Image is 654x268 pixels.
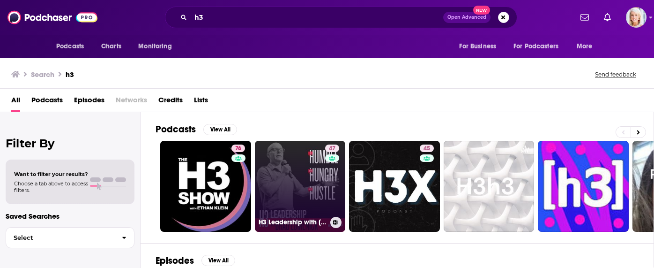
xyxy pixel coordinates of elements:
[95,38,127,55] a: Charts
[231,145,245,152] a: 76
[626,7,647,28] img: User Profile
[50,38,96,55] button: open menu
[459,40,496,53] span: For Business
[66,70,74,79] h3: h3
[259,218,327,226] h3: H3 Leadership with [PERSON_NAME]
[453,38,508,55] button: open menu
[592,70,639,78] button: Send feedback
[14,171,88,177] span: Want to filter your results?
[160,141,251,232] a: 76
[158,92,183,112] a: Credits
[420,145,434,152] a: 45
[513,40,558,53] span: For Podcasters
[116,92,147,112] span: Networks
[138,40,171,53] span: Monitoring
[201,255,235,266] button: View All
[132,38,184,55] button: open menu
[56,40,84,53] span: Podcasts
[325,145,339,152] a: 47
[11,92,20,112] a: All
[6,227,134,248] button: Select
[507,38,572,55] button: open menu
[424,144,430,153] span: 45
[473,6,490,15] span: New
[156,255,235,267] a: EpisodesView All
[443,12,490,23] button: Open AdvancedNew
[7,8,97,26] img: Podchaser - Follow, Share and Rate Podcasts
[156,123,196,135] h2: Podcasts
[447,15,486,20] span: Open Advanced
[577,40,593,53] span: More
[6,137,134,150] h2: Filter By
[349,141,440,232] a: 45
[156,123,237,135] a: PodcastsView All
[191,10,443,25] input: Search podcasts, credits, & more...
[235,144,241,153] span: 76
[194,92,208,112] a: Lists
[74,92,104,112] a: Episodes
[203,124,237,135] button: View All
[6,235,114,241] span: Select
[156,255,194,267] h2: Episodes
[626,7,647,28] span: Logged in as ashtonrc
[329,144,335,153] span: 47
[31,92,63,112] a: Podcasts
[6,212,134,221] p: Saved Searches
[14,180,88,193] span: Choose a tab above to access filters.
[255,141,346,232] a: 47H3 Leadership with [PERSON_NAME]
[165,7,517,28] div: Search podcasts, credits, & more...
[101,40,121,53] span: Charts
[570,38,604,55] button: open menu
[626,7,647,28] button: Show profile menu
[600,9,615,25] a: Show notifications dropdown
[577,9,593,25] a: Show notifications dropdown
[31,70,54,79] h3: Search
